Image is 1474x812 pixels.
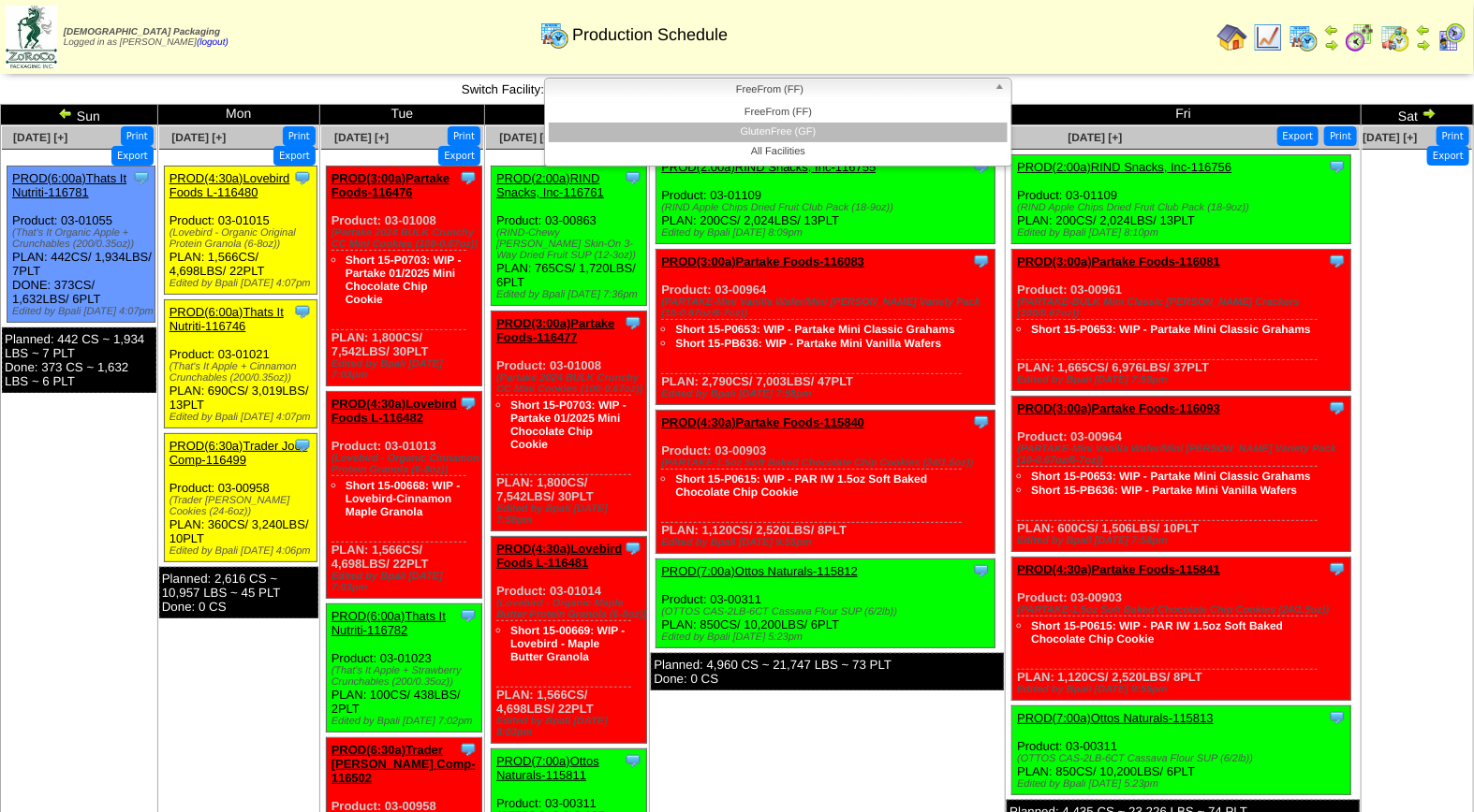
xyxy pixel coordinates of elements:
[1422,106,1437,121] img: arrowright.gif
[496,716,646,738] div: Edited by Bpali [DATE] 8:03pm
[326,604,481,732] div: Product: 03-01023 PLAN: 100CS / 438LBS / 2PLT
[1012,250,1351,391] div: Product: 03-00961 PLAN: 1,665CS / 6,976LBS / 37PLT
[1416,22,1431,37] img: arrowleft.gif
[1017,297,1350,319] div: (PARTAKE-BULK Mini Classic [PERSON_NAME] Crackers (100/0.67oz))
[64,27,228,48] span: Logged in as [PERSON_NAME]
[675,472,927,499] a: Short 15-P0615: WIP - PAR IW 1.5oz Soft Baked Chocolate Chip Cookie
[7,167,155,323] div: Product: 03-01055 PLAN: 442CS / 1,934LBS / 7PLT DONE: 373CS / 1,632LBS / 6PLT
[572,25,728,45] span: Production Schedule
[499,131,553,144] span: [DATE] [+]
[1012,558,1351,701] div: Product: 03-00903 PLAN: 1,120CS / 2,520LBS / 8PLT
[1017,711,1214,725] a: PROD(7:00a)Ottos Naturals-115813
[332,571,481,593] div: Edited by Bpali [DATE] 7:03pm
[661,631,995,643] div: Edited by Bpali [DATE] 5:23pm
[12,306,155,317] div: Edited by Bpali [DATE] 4:07pm
[332,665,481,688] div: (That's It Apple + Strawberry Crunchables (200/0.35oz))
[661,457,995,469] div: (PARTAKE-1.5oz Soft Baked Chocolate Chip Cookies (24/1.5oz))
[624,168,642,187] img: Tooltip
[1253,22,1283,52] img: line_graph.gif
[1289,22,1319,52] img: calendarprod.gif
[496,289,646,300] div: Edited by Bpali [DATE] 7:36pm
[1363,131,1417,144] a: [DATE] [+]
[496,372,646,395] div: (Partake 2024 BULK Crunchy CC Mini Cookies (100-0.67oz))
[438,146,480,166] button: Export
[459,740,478,759] img: Tooltip
[496,598,646,620] div: (Lovebird - Organic Maple Butter Protein Granola (6-8oz))
[334,131,389,144] a: [DATE] [+]
[293,436,312,455] img: Tooltip
[661,415,864,429] a: PROD(4:30a)Partake Foods-115840
[1017,684,1350,695] div: Edited by Bpali [DATE] 9:55pm
[332,358,481,381] div: Edited by Bpali [DATE] 7:03pm
[170,227,317,250] div: (Lovebird - Organic Original Protein Granola (6-8oz))
[1017,535,1350,546] div: Edited by Bpali [DATE] 7:58pm
[553,79,987,101] span: FreeFrom (FF)
[159,567,318,618] div: Planned: 2,616 CS ~ 10,957 LBS ~ 45 PLT Done: 0 CS
[1324,22,1339,37] img: arrowleft.gif
[492,167,647,306] div: Product: 03-00863 PLAN: 765CS / 1,720LBS / 6PLT
[293,302,312,321] img: Tooltip
[1012,706,1351,795] div: Product: 03-00311 PLAN: 850CS / 10,200LBS / 6PLT
[496,171,604,199] a: PROD(2:00a)RIND Snacks, Inc-116761
[1017,160,1231,174] a: PROD(2:00a)RIND Snacks, Inc-116756
[58,106,73,121] img: arrowleft.gif
[332,171,450,199] a: PROD(3:00a)Partake Foods-116476
[1017,254,1220,268] a: PROD(3:00a)Partake Foods-116081
[492,312,647,531] div: Product: 03-01008 PLAN: 1,800CS / 7,542LBS / 30PLT
[549,142,1008,162] li: All Facilities
[164,167,317,295] div: Product: 03-01015 PLAN: 1,566CS / 4,698LBS / 22PLT
[1416,37,1431,52] img: arrowright.gif
[549,123,1008,142] li: GlutenFree (GF)
[485,105,650,125] td: Wed
[656,250,995,405] div: Product: 03-00964 PLAN: 2,790CS / 7,003LBS / 47PLT
[332,716,481,727] div: Edited by Bpali [DATE] 7:02pm
[972,413,991,431] img: Tooltip
[332,453,481,475] div: (Lovebird - Organic Cinnamon Protein Granola (6-8oz))
[157,105,319,125] td: Mon
[64,27,220,37] span: [DEMOGRAPHIC_DATA] Packaging
[13,131,67,144] a: [DATE] [+]
[661,227,995,239] div: Edited by Bpali [DATE] 8:09pm
[170,495,317,517] div: (Trader [PERSON_NAME] Cookies (24-6oz))
[656,411,995,554] div: Product: 03-00903 PLAN: 1,120CS / 2,520LBS / 8PLT
[170,305,284,333] a: PROD(6:00a)Thats It Nutriti-116746
[1437,126,1469,146] button: Print
[332,609,446,637] a: PROD(6:00a)Thats It Nutriti-116782
[273,146,316,166] button: Export
[510,399,626,451] a: Short 15-P0703: WIP - Partake 01/2025 Mini Chocolate Chip Cookie
[1217,22,1247,52] img: home.gif
[496,754,599,782] a: PROD(7:00a)Ottos Naturals-115811
[972,252,991,270] img: Tooltip
[661,297,995,319] div: (PARTAKE-Mini Vanilla Wafer/Mini [PERSON_NAME] Variety Pack (10-0.67oz/6-7oz))
[1362,105,1474,125] td: Sat
[170,545,317,557] div: Edited by Bpali [DATE] 4:06pm
[651,653,1004,690] div: Planned: 4,960 CS ~ 21,747 LBS ~ 73 PLT Done: 0 CS
[972,561,991,580] img: Tooltip
[661,160,876,174] a: PROD(2:00a)RIND Snacks, Inc-116755
[164,434,317,562] div: Product: 03-00958 PLAN: 360CS / 3,240LBS / 10PLT
[1324,126,1357,146] button: Print
[624,539,642,558] img: Tooltip
[1031,619,1283,645] a: Short 15-P0615: WIP - PAR IW 1.5oz Soft Baked Chocolate Chip Cookie
[164,300,317,428] div: Product: 03-01021 PLAN: 690CS / 3,019LBS / 13PLT
[661,388,995,399] div: Edited by Bpali [DATE] 7:58pm
[319,105,484,125] td: Tue
[661,537,995,548] div: Edited by Bpali [DATE] 9:55pm
[1017,562,1220,576] a: PROD(4:30a)Partake Foods-115841
[1017,753,1350,764] div: (OTTOS CAS-2LB-6CT Cassava Flour SUP (6/2lb))
[459,606,478,625] img: Tooltip
[1427,146,1469,166] button: Export
[496,503,646,526] div: Edited by Bpali [DATE] 7:58pm
[661,202,995,213] div: (RIND Apple Chips Dried Fruit Club Pack (18-9oz))
[661,606,995,617] div: (OTTOS CAS-2LB-6CT Cassava Flour SUP (6/2lb))
[624,313,642,332] img: Tooltip
[675,323,955,336] a: Short 15-P0653: WIP - Partake Mini Classic Grahams
[171,131,226,144] a: [DATE] [+]
[459,168,478,187] img: Tooltip
[1017,604,1350,616] div: (PARTAKE-1.5oz Soft Baked Chocolate Chip Cookies (24/1.5oz))
[170,439,308,467] a: PROD(6:30a)Trader Joes Comp-116499
[326,167,481,386] div: Product: 03-01008 PLAN: 1,800CS / 7,542LBS / 30PLT
[656,559,995,648] div: Product: 03-00311 PLAN: 850CS / 10,200LBS / 6PLT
